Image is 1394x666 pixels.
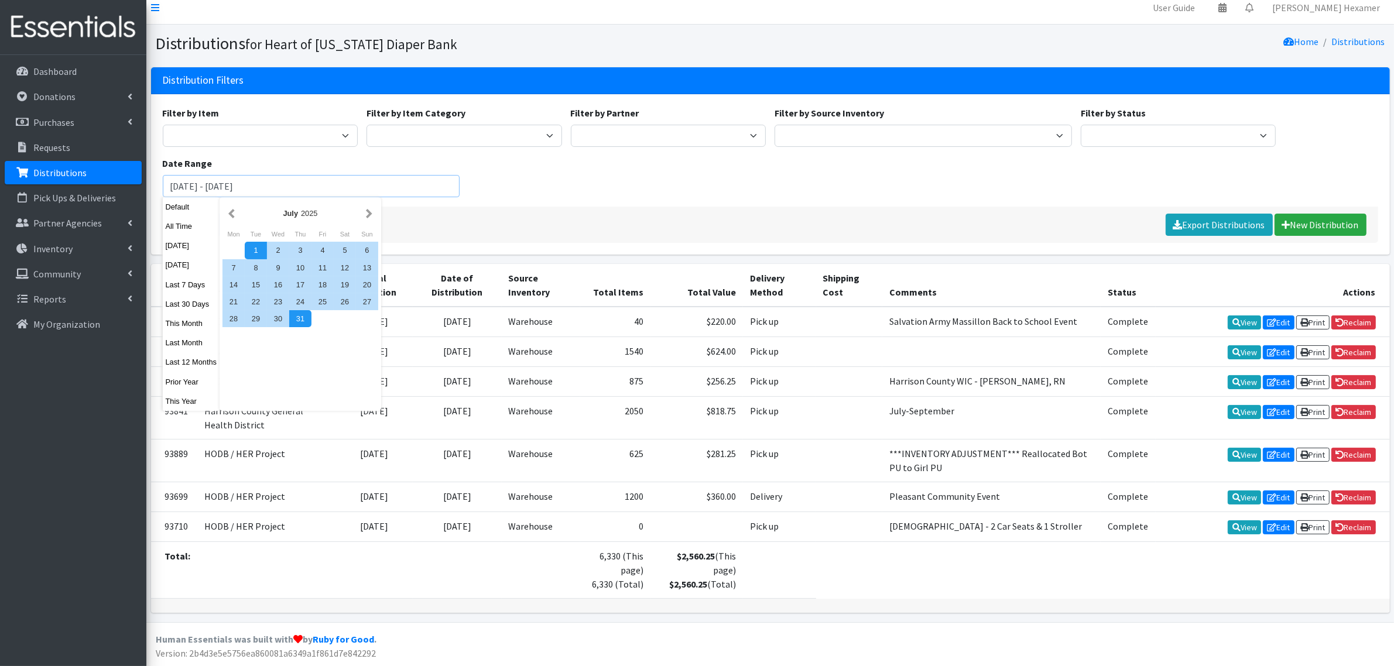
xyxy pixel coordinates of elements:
a: Print [1296,490,1330,504]
div: 13 [356,259,378,276]
th: Date of Distribution [413,264,501,307]
td: [DATE] [413,482,501,511]
input: January 1, 2011 - December 31, 2011 [163,175,460,197]
div: 18 [311,276,334,293]
label: Filter by Item Category [367,106,465,120]
div: 29 [245,310,267,327]
a: Ruby for Good [313,633,374,645]
td: [DATE] [413,439,501,482]
td: (This page) (Total) [650,542,743,599]
td: [DEMOGRAPHIC_DATA] - 2 Car Seats & 1 Stroller [882,512,1101,542]
p: Purchases [33,116,74,128]
td: 93838 [151,337,198,366]
div: 10 [289,259,311,276]
div: 7 [222,259,245,276]
td: 0 [580,512,650,542]
td: 1540 [580,337,650,366]
td: Pick up [743,366,816,396]
th: ID [151,264,198,307]
td: Delivery [743,482,816,511]
th: Actions [1156,264,1390,307]
td: Harrison County General Health District [198,396,336,439]
span: Version: 2b4d3e5e5756ea860081a6349a1f861d7e842292 [156,647,376,659]
div: 4 [311,242,334,259]
div: 31 [289,310,311,327]
a: Edit [1263,315,1294,329]
a: Home [1284,36,1319,47]
td: Complete [1101,307,1155,337]
div: 19 [334,276,356,293]
td: [DATE] [413,307,501,337]
td: HODB / HER Project [198,512,336,542]
td: 93841 [151,396,198,439]
div: 25 [311,293,334,310]
td: Salvation Army Massillon Back to School Event [882,307,1101,337]
label: Filter by Item [163,106,220,120]
p: Partner Agencies [33,217,102,229]
div: 24 [289,293,311,310]
td: [DATE] [413,396,501,439]
a: Reclaim [1331,490,1376,504]
td: $360.00 [650,482,743,511]
a: Purchases [5,111,142,134]
p: Distributions [33,167,87,178]
td: Pick up [743,396,816,439]
label: Filter by Partner [571,106,639,120]
strong: Total: [165,550,191,562]
td: 93699 [151,482,198,511]
div: 23 [267,293,289,310]
div: 30 [267,310,289,327]
a: Print [1296,448,1330,462]
h3: Distribution Filters [163,74,244,87]
td: 93710 [151,512,198,542]
div: Friday [311,226,334,242]
div: Thursday [289,226,311,242]
td: $818.75 [650,396,743,439]
button: All Time [163,218,220,235]
td: [DATE] [335,396,413,439]
div: 3 [289,242,311,259]
div: Monday [222,226,245,242]
th: Shipping Cost [816,264,883,307]
td: Pick up [743,439,816,482]
td: $220.00 [650,307,743,337]
a: Reclaim [1331,405,1376,419]
th: Status [1101,264,1155,307]
td: 2050 [580,396,650,439]
td: Complete [1101,439,1155,482]
td: 875 [580,366,650,396]
a: My Organization [5,313,142,336]
a: View [1228,405,1261,419]
div: 12 [334,259,356,276]
td: [DATE] [335,482,413,511]
a: View [1228,315,1261,329]
strong: $2,560.25 [669,578,707,590]
div: Sunday [356,226,378,242]
td: HODB / HER Project [198,482,336,511]
a: Print [1296,315,1330,329]
p: Inventory [33,243,73,255]
a: Reclaim [1331,345,1376,359]
td: ***INVENTORY ADJUSTMENT*** Reallocated Bot PU to Girl PU [882,439,1101,482]
div: Saturday [334,226,356,242]
td: 93839 [151,366,198,396]
button: Last 7 Days [163,276,220,293]
button: This Year [163,393,220,410]
td: [DATE] [335,439,413,482]
a: Reclaim [1331,448,1376,462]
p: Dashboard [33,66,77,77]
td: [DATE] [413,337,501,366]
td: Warehouse [502,512,580,542]
a: Edit [1263,448,1294,462]
a: Reclaim [1331,315,1376,329]
a: Partner Agencies [5,211,142,235]
div: 17 [289,276,311,293]
p: Pick Ups & Deliveries [33,192,116,204]
td: Complete [1101,512,1155,542]
div: 14 [222,276,245,293]
div: 27 [356,293,378,310]
td: [DATE] [335,512,413,542]
td: Warehouse [502,396,580,439]
td: 625 [580,439,650,482]
th: Comments [882,264,1101,307]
